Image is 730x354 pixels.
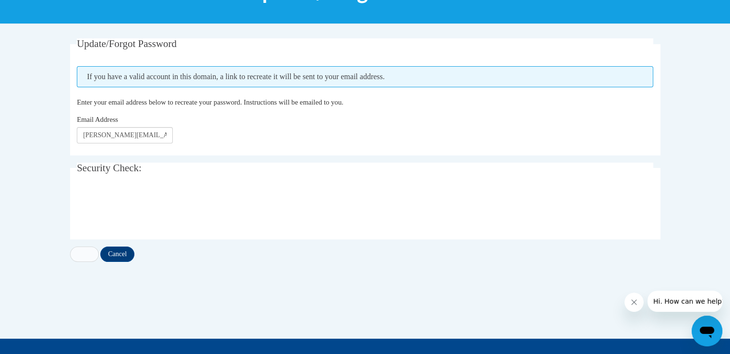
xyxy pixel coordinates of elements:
input: Cancel [100,247,134,262]
span: Update/Forgot Password [77,38,177,49]
iframe: Button to launch messaging window [692,316,722,346]
iframe: reCAPTCHA [77,190,223,227]
iframe: Close message [624,293,644,312]
iframe: Message from company [647,291,722,312]
span: Security Check: [77,162,142,174]
input: Email [77,127,173,143]
span: If you have a valid account in this domain, a link to recreate it will be sent to your email addr... [77,66,653,87]
span: Email Address [77,116,118,123]
span: Hi. How can we help? [6,7,78,14]
span: Enter your email address below to recreate your password. Instructions will be emailed to you. [77,98,343,106]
